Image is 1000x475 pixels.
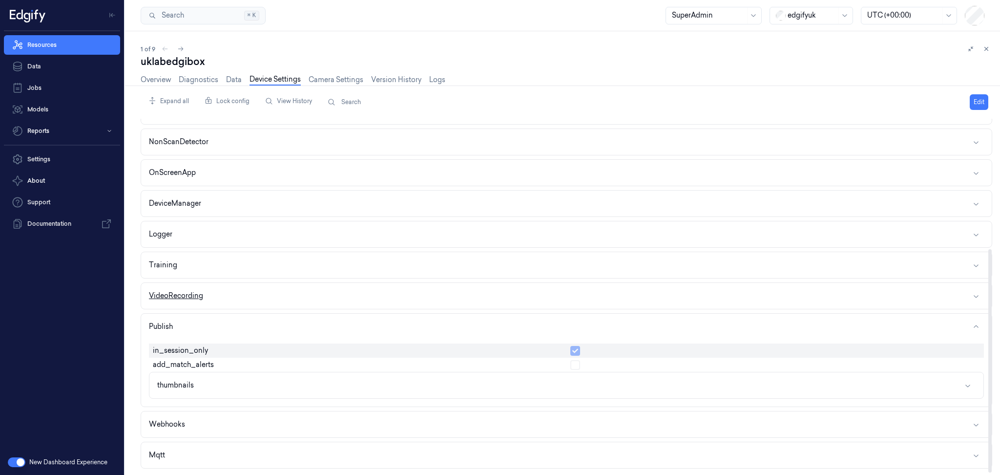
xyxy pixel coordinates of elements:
div: NonScanDetector [149,137,208,147]
button: DeviceManager [141,191,992,216]
div: Logger [149,229,172,239]
button: About [4,171,120,191]
button: Webhooks [141,411,992,437]
div: VideoRecording [149,291,203,301]
div: Publish [149,322,173,332]
a: Diagnostics [179,75,218,85]
button: Publish [141,314,992,340]
a: Documentation [4,214,120,234]
button: VideoRecording [141,283,992,309]
button: View History [261,93,316,109]
button: Reports [4,121,120,141]
button: Toggle Navigation [104,7,120,23]
a: Resources [4,35,120,55]
button: OnScreenApp [141,160,992,186]
span: add_match_alerts [153,360,214,370]
div: Lock config [201,92,253,110]
span: 1 of 9 [141,45,155,53]
a: Jobs [4,78,120,98]
div: Mqtt [149,450,165,460]
div: Webhooks [149,419,185,430]
button: Training [141,252,992,278]
a: Version History [371,75,421,85]
button: NonScanDetector [141,129,992,155]
a: Data [4,57,120,76]
a: Models [4,100,120,119]
a: Data [226,75,242,85]
button: Expand all [145,93,193,109]
span: in_session_only [153,345,208,356]
div: uklabedgibox [141,55,992,68]
span: Search [158,10,184,21]
button: Mqtt [141,442,992,468]
button: Lock config [201,93,253,109]
div: Publish [141,340,992,407]
button: thumbnails [149,372,983,398]
div: OnScreenApp [149,168,196,178]
a: Support [4,193,120,212]
div: thumbnails [157,380,194,390]
a: Camera Settings [309,75,363,85]
button: Edit [970,94,988,110]
a: Device Settings [250,74,301,86]
div: DeviceManager [149,198,201,209]
div: Expand all [145,92,193,110]
a: Settings [4,150,120,169]
button: Search⌘K [141,7,266,24]
a: Overview [141,75,171,85]
button: Logger [141,221,992,247]
div: Training [149,260,177,270]
a: Logs [429,75,445,85]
